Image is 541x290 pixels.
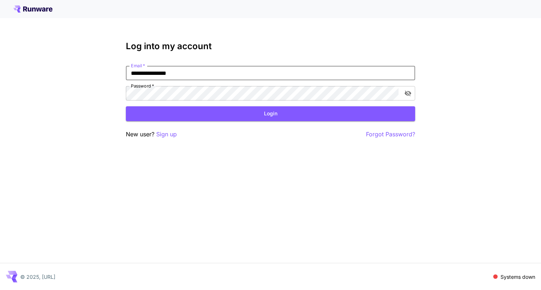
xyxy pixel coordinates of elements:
label: Password [131,83,154,89]
h3: Log into my account [126,41,415,51]
button: Sign up [156,130,177,139]
button: Login [126,106,415,121]
p: New user? [126,130,177,139]
p: © 2025, [URL] [20,273,55,281]
button: toggle password visibility [401,87,414,100]
label: Email [131,63,145,69]
button: Forgot Password? [366,130,415,139]
p: Systems down [500,273,535,281]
